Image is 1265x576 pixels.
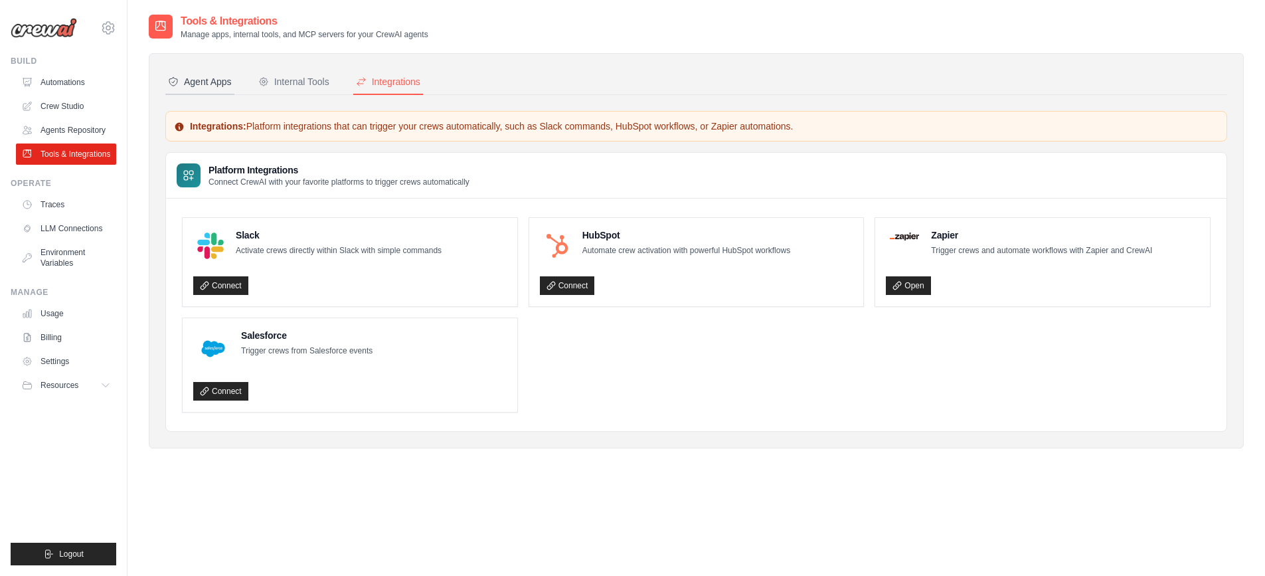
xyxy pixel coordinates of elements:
a: Connect [193,276,248,295]
h4: Slack [236,229,442,242]
div: Internal Tools [258,75,329,88]
div: Manage [11,287,116,298]
a: LLM Connections [16,218,116,239]
img: Logo [11,18,77,38]
span: Logout [59,549,84,559]
a: Agents Repository [16,120,116,141]
a: Automations [16,72,116,93]
p: Automate crew activation with powerful HubSpot workflows [582,244,790,258]
h4: Salesforce [241,329,373,342]
img: Zapier Logo [890,233,919,240]
a: Connect [193,382,248,401]
img: HubSpot Logo [544,233,570,259]
a: Settings [16,351,116,372]
div: Agent Apps [168,75,232,88]
a: Usage [16,303,116,324]
a: Traces [16,194,116,215]
p: Platform integrations that can trigger your crews automatically, such as Slack commands, HubSpot ... [174,120,1219,133]
button: Resources [16,375,116,396]
button: Internal Tools [256,70,332,95]
a: Environment Variables [16,242,116,274]
div: Operate [11,178,116,189]
h4: HubSpot [582,229,790,242]
p: Connect CrewAI with your favorite platforms to trigger crews automatically [209,177,469,187]
button: Integrations [353,70,423,95]
p: Trigger crews and automate workflows with Zapier and CrewAI [931,244,1152,258]
a: Open [886,276,930,295]
button: Agent Apps [165,70,234,95]
button: Logout [11,543,116,565]
h3: Platform Integrations [209,163,469,177]
p: Activate crews directly within Slack with simple commands [236,244,442,258]
div: Integrations [356,75,420,88]
a: Billing [16,327,116,348]
strong: Integrations: [190,121,246,132]
span: Resources [41,380,78,391]
p: Trigger crews from Salesforce events [241,345,373,358]
a: Connect [540,276,595,295]
img: Slack Logo [197,233,224,259]
p: Manage apps, internal tools, and MCP servers for your CrewAI agents [181,29,428,40]
img: Salesforce Logo [197,333,229,365]
h2: Tools & Integrations [181,13,428,29]
a: Crew Studio [16,96,116,117]
div: Build [11,56,116,66]
a: Tools & Integrations [16,144,116,165]
h4: Zapier [931,229,1152,242]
